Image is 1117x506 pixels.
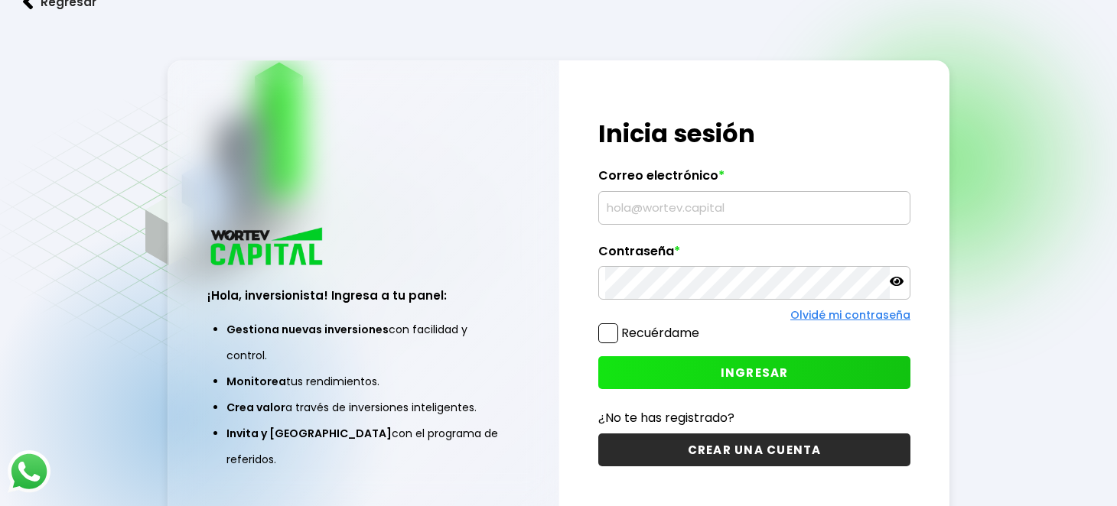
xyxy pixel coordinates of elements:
h3: ¡Hola, inversionista! Ingresa a tu panel: [207,287,519,304]
img: logos_whatsapp-icon.242b2217.svg [8,450,50,493]
button: INGRESAR [598,356,910,389]
span: Invita y [GEOGRAPHIC_DATA] [226,426,392,441]
li: con facilidad y control. [226,316,500,368]
h1: Inicia sesión [598,115,910,152]
li: tus rendimientos. [226,368,500,394]
button: CREAR UNA CUENTA [598,433,910,466]
img: logo_wortev_capital [207,225,328,271]
span: INGRESAR [721,365,789,381]
label: Recuérdame [621,324,699,342]
a: Olvidé mi contraseña [790,307,910,323]
span: Monitorea [226,374,286,389]
li: a través de inversiones inteligentes. [226,394,500,420]
a: ¿No te has registrado?CREAR UNA CUENTA [598,408,910,466]
p: ¿No te has registrado? [598,408,910,427]
li: con el programa de referidos. [226,420,500,472]
label: Contraseña [598,244,910,267]
span: Crea valor [226,400,285,415]
span: Gestiona nuevas inversiones [226,322,389,337]
label: Correo electrónico [598,168,910,191]
input: hola@wortev.capital [605,192,904,224]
